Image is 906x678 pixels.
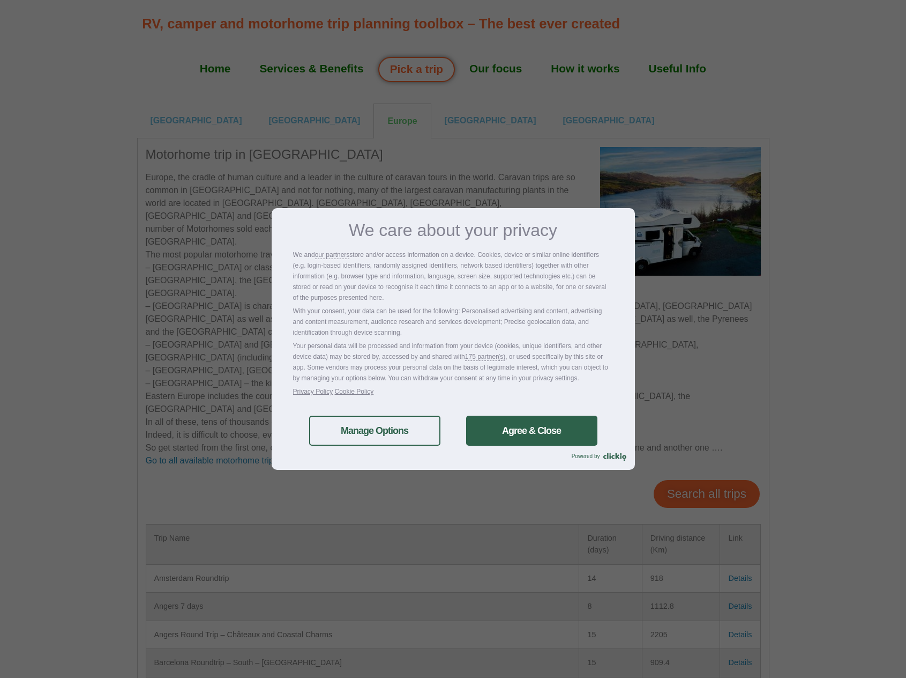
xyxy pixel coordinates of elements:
[465,351,505,362] a: 175 partner(s)
[293,249,613,303] p: We and store and/or access information on a device. Cookies, device or similar online identifiers...
[293,341,613,384] p: Your personal data will be processed and information from your device (cookies, unique identifier...
[293,306,613,338] p: With your consent, your data can be used for the following: Personalised advertising and content,...
[293,388,333,395] a: Privacy Policy
[572,453,603,459] span: Powered by
[315,249,350,260] a: our partners
[309,416,440,446] a: Manage Options
[293,222,613,239] h3: We care about your privacy
[335,388,374,395] a: Cookie Policy
[466,416,597,446] a: Agree & Close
